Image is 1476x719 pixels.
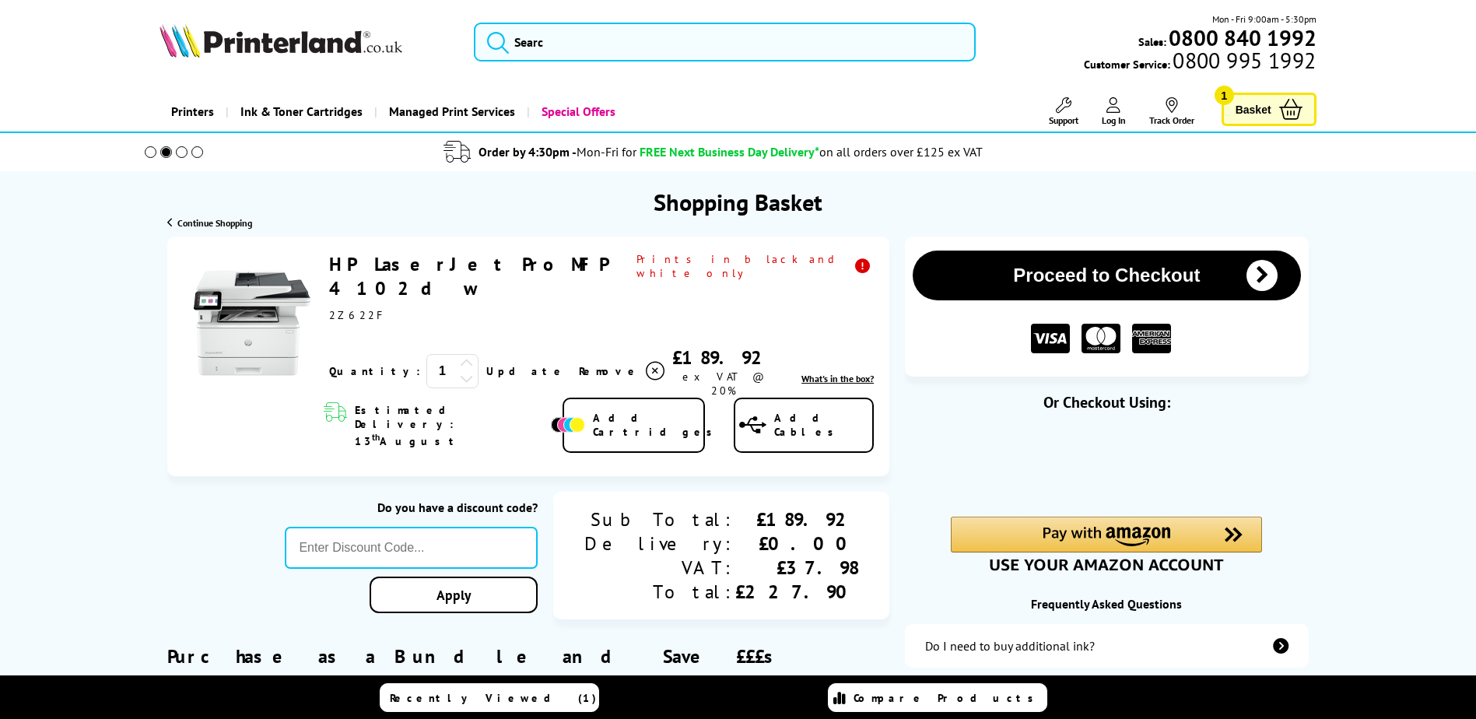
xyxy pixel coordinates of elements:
div: on all orders over £125 ex VAT [819,144,983,160]
img: MASTER CARD [1082,324,1120,354]
img: American Express [1132,324,1171,354]
input: Enter Discount Code... [285,527,538,569]
iframe: PayPal [951,437,1262,490]
div: VAT: [584,556,735,580]
a: additional-ink [905,624,1308,668]
a: 0800 840 1992 [1166,30,1316,45]
a: Update [486,364,566,378]
div: Amazon Pay - Use your Amazon account [951,517,1262,571]
a: Recently Viewed (1) [380,683,599,712]
div: Do you have a discount code? [285,500,538,515]
span: 1 [1215,86,1234,105]
span: 0800 995 1992 [1170,53,1316,68]
a: Ink & Toner Cartridges [226,92,374,132]
span: Basket [1236,99,1271,120]
span: Continue Shopping [177,217,252,229]
div: £37.98 [735,556,858,580]
a: Support [1049,97,1078,126]
span: Order by 4:30pm - [479,144,636,160]
a: Apply [370,577,538,613]
span: Ink & Toner Cartridges [240,92,363,132]
div: Or Checkout Using: [905,392,1308,412]
span: 2Z622F [329,308,387,322]
a: Track Order [1149,97,1194,126]
span: Sales: [1138,34,1166,49]
input: Searc [474,23,976,61]
img: Add Cartridges [551,417,585,433]
a: Special Offers [527,92,627,132]
h1: Shopping Basket [654,187,822,217]
div: Save on time, delivery and running costs [167,672,889,688]
div: Frequently Asked Questions [905,596,1308,612]
a: HP LaserJet Pro MFP 4102dw [329,252,607,300]
span: Compare Products [854,691,1042,705]
img: Printerland Logo [160,23,402,58]
span: Add Cartridges [593,411,720,439]
div: £0.00 [735,531,858,556]
span: Quantity: [329,364,420,378]
img: HP LaserJet Pro MFP 4102dw [194,265,310,381]
a: Delete item from your basket [579,359,667,383]
div: Total: [584,580,735,604]
span: What's in the box? [801,373,874,384]
a: Managed Print Services [374,92,527,132]
a: Continue Shopping [167,217,252,229]
b: 0800 840 1992 [1169,23,1316,52]
span: Support [1049,114,1078,126]
span: Mon-Fri for [577,144,636,160]
span: Remove [579,364,640,378]
sup: th [372,431,380,443]
span: Log In [1102,114,1126,126]
a: Printers [160,92,226,132]
div: £189.92 [735,507,858,531]
button: Proceed to Checkout [913,251,1300,300]
a: Printerland Logo [160,23,454,61]
div: Sub Total: [584,507,735,531]
li: modal_delivery [124,139,1304,166]
a: Compare Products [828,683,1047,712]
div: Purchase as a Bundle and Save £££s [167,621,889,688]
div: £189.92 [667,345,780,370]
span: Customer Service: [1084,53,1316,72]
div: Delivery: [584,531,735,556]
a: Basket 1 [1222,93,1316,126]
a: lnk_inthebox [801,373,874,384]
div: Do I need to buy additional ink? [925,638,1095,654]
span: Mon - Fri 9:00am - 5:30pm [1212,12,1316,26]
div: £227.90 [735,580,858,604]
span: ex VAT @ 20% [682,370,764,398]
img: VISA [1031,324,1070,354]
span: Prints in black and white only [636,252,874,280]
a: Log In [1102,97,1126,126]
span: Recently Viewed (1) [390,691,597,705]
span: Estimated Delivery: 13 August [355,403,547,448]
span: Add Cables [774,411,872,439]
span: FREE Next Business Day Delivery* [640,144,819,160]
